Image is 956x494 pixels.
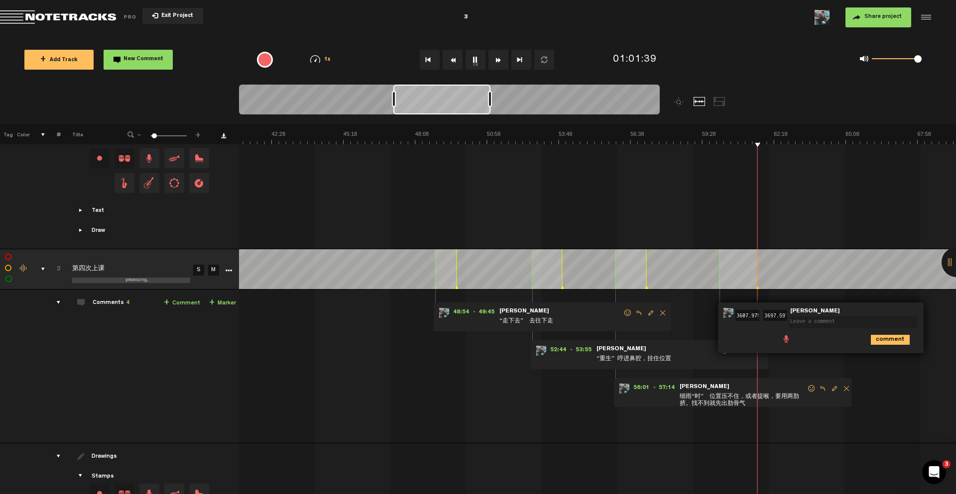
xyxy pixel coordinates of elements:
[164,299,169,307] span: +
[829,385,840,392] span: Edit comment
[536,346,546,356] img: ACg8ocLDQpwTEqEUlOyuZE55O7a_3iEph20LWw3bD2LAi9cxZt47cMrR=s96-c
[845,7,911,27] button: Share project
[77,472,85,480] span: Showcase stamps
[546,346,570,356] span: 52:44
[464,5,468,30] div: 3
[922,460,946,484] iframe: Intercom live chat
[45,124,61,144] th: #
[77,226,85,234] span: Showcase draw menu
[139,148,159,168] span: Drag and drop a stamp
[72,265,202,275] div: Click to edit the title
[295,55,346,64] div: 1x
[189,173,209,193] span: Drag and drop a stamp
[653,384,679,394] span: - 57:14
[164,173,184,193] span: Drag and drop a stamp
[466,50,485,70] button: 1x
[840,385,852,392] span: Delete comment
[619,384,629,394] img: ACg8ocLDQpwTEqEUlOyuZE55O7a_3iEph20LWw3bD2LAi9cxZt47cMrR=s96-c
[30,249,45,290] td: comments, stamps & drawings
[135,130,143,136] span: -
[47,451,62,461] div: drawings
[45,249,61,290] td: Click to change the order number 2
[224,265,233,274] a: More
[31,264,47,274] div: comments, stamps & drawings
[15,124,30,144] th: Color
[92,207,104,215] div: Text
[864,14,902,20] span: Share project
[126,300,129,306] span: 4
[193,265,204,276] a: S
[645,309,657,316] span: Edit comment
[221,133,226,138] a: Download comments
[943,460,951,468] span: 3
[92,473,114,481] div: Stamps
[40,56,46,64] span: +
[45,290,61,443] td: comments
[596,354,720,365] span: “重生” 哼进鼻腔，挂住位置
[439,308,449,318] img: ACg8ocLDQpwTEqEUlOyuZE55O7a_3iEph20LWw3bD2LAi9cxZt47cMrR=s96-c
[15,249,30,290] td: Change the color of the waveform
[104,50,173,70] button: New Comment
[90,148,110,168] div: Change stamp color.To change the color of an existing stamp, select the stamp on the right and th...
[657,309,669,316] span: Delete comment
[115,148,134,168] span: Drag and drop a stamp
[93,299,129,307] div: Comments
[24,50,94,70] button: +Add Track
[679,384,730,391] span: [PERSON_NAME]
[473,308,498,318] span: - 49:45
[498,316,623,327] span: “走下去” 去往下走
[194,130,202,136] span: +
[115,173,134,193] span: Drag and drop a stamp
[257,52,273,68] div: {{ tooltip_message }}
[189,148,209,168] span: Drag and drop a stamp
[817,385,829,392] span: Reply to comment
[47,265,62,274] div: Click to change the order number
[158,13,193,19] span: Exit Project
[47,297,62,307] div: comments
[871,335,879,343] span: comment
[92,227,105,235] div: Draw
[310,55,320,63] img: speedometer.svg
[123,57,163,62] span: New Comment
[311,5,621,30] div: 3
[443,50,463,70] button: Rewind
[723,308,733,318] img: ACg8ocLDQpwTEqEUlOyuZE55O7a_3iEph20LWw3bD2LAi9cxZt47cMrR=s96-c
[61,249,190,290] td: Click to edit the title processing... 第四次上课
[164,148,184,168] span: Drag and drop a stamp
[164,297,200,309] a: Comment
[488,50,508,70] button: Fast Forward
[16,264,31,273] div: Change the color of the waveform
[570,346,596,356] span: - 53:55
[498,308,550,315] span: [PERSON_NAME]
[596,346,647,353] span: [PERSON_NAME]
[633,309,645,316] span: Reply to comment
[61,124,114,144] th: Title
[613,53,657,67] div: 01:01:39
[511,50,531,70] button: Go to end
[420,50,440,70] button: Go to beginning
[92,453,119,461] div: Drawings
[871,335,910,345] i: comment
[629,384,653,394] span: 56:01
[139,173,159,193] span: Drag and drop a stamp
[815,10,830,25] img: ACg8ocLDQpwTEqEUlOyuZE55O7a_3iEph20LWw3bD2LAi9cxZt47cMrR=s96-c
[77,206,85,214] span: Showcase text
[125,278,148,283] span: processing...
[40,58,78,63] span: Add Track
[324,57,331,63] span: 1x
[534,50,554,70] button: Loop
[789,308,841,315] span: [PERSON_NAME]
[679,392,807,402] span: 细雨“时” 位置压不住，或者提喉，要用两肋挤。找不到就先出肋骨气
[208,265,219,276] a: M
[142,8,203,24] button: Exit Project
[449,308,473,318] span: 48:54
[209,299,215,307] span: +
[45,108,61,249] td: drawings
[209,297,236,309] a: Marker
